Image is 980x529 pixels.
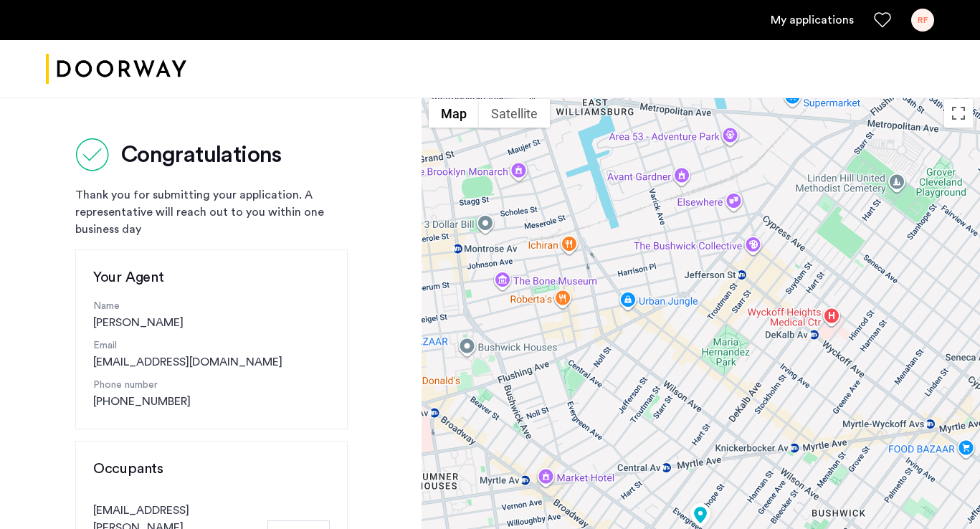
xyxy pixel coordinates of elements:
[874,11,891,29] a: Favorites
[93,353,282,371] a: [EMAIL_ADDRESS][DOMAIN_NAME]
[93,267,330,287] h3: Your Agent
[46,42,186,96] img: logo
[771,11,854,29] a: My application
[93,299,330,331] div: [PERSON_NAME]
[93,393,191,410] a: [PHONE_NUMBER]
[944,99,973,128] button: Toggle fullscreen view
[121,140,282,169] h2: Congratulations
[920,472,966,515] iframe: chat widget
[911,9,934,32] div: RF
[479,99,550,128] button: Show satellite imagery
[429,99,479,128] button: Show street map
[93,378,330,393] p: Phone number
[93,459,330,479] h3: Occupants
[93,338,330,353] p: Email
[93,299,330,314] p: Name
[75,186,348,238] div: Thank you for submitting your application. A representative will reach out to you within one busi...
[46,42,186,96] a: Cazamio logo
